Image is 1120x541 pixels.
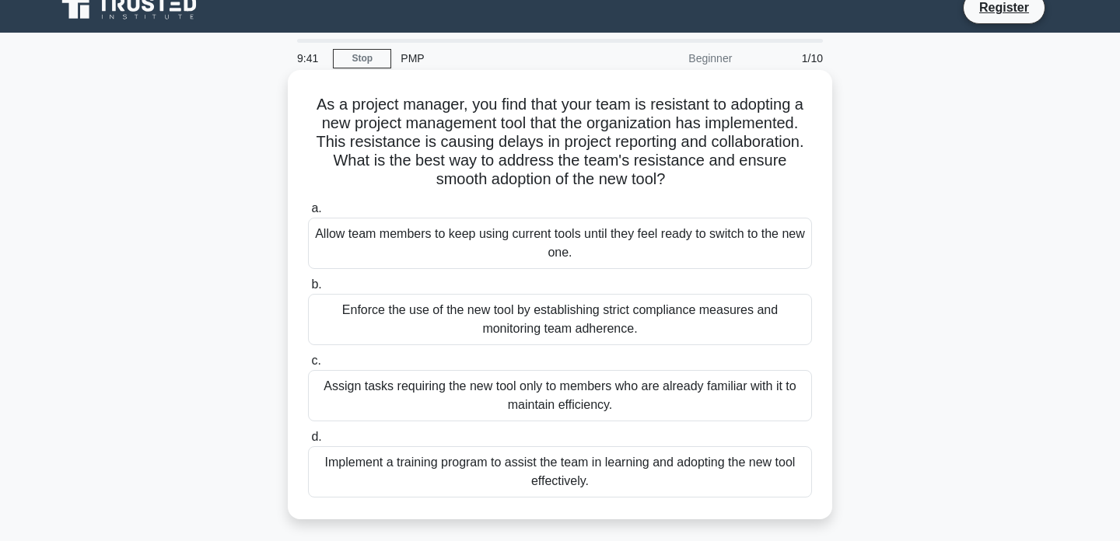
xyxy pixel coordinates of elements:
span: c. [311,354,320,367]
div: Implement a training program to assist the team in learning and adopting the new tool effectively. [308,446,812,497]
div: 1/10 [741,43,832,74]
div: Beginner [605,43,741,74]
h5: As a project manager, you find that your team is resistant to adopting a new project management t... [306,95,814,190]
span: a. [311,201,321,215]
div: Assign tasks requiring the new tool only to members who are already familiar with it to maintain ... [308,370,812,421]
div: Allow team members to keep using current tools until they feel ready to switch to the new one. [308,218,812,269]
span: d. [311,430,321,443]
span: b. [311,277,321,291]
a: Stop [333,49,391,68]
div: PMP [391,43,605,74]
div: Enforce the use of the new tool by establishing strict compliance measures and monitoring team ad... [308,294,812,345]
div: 9:41 [288,43,333,74]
